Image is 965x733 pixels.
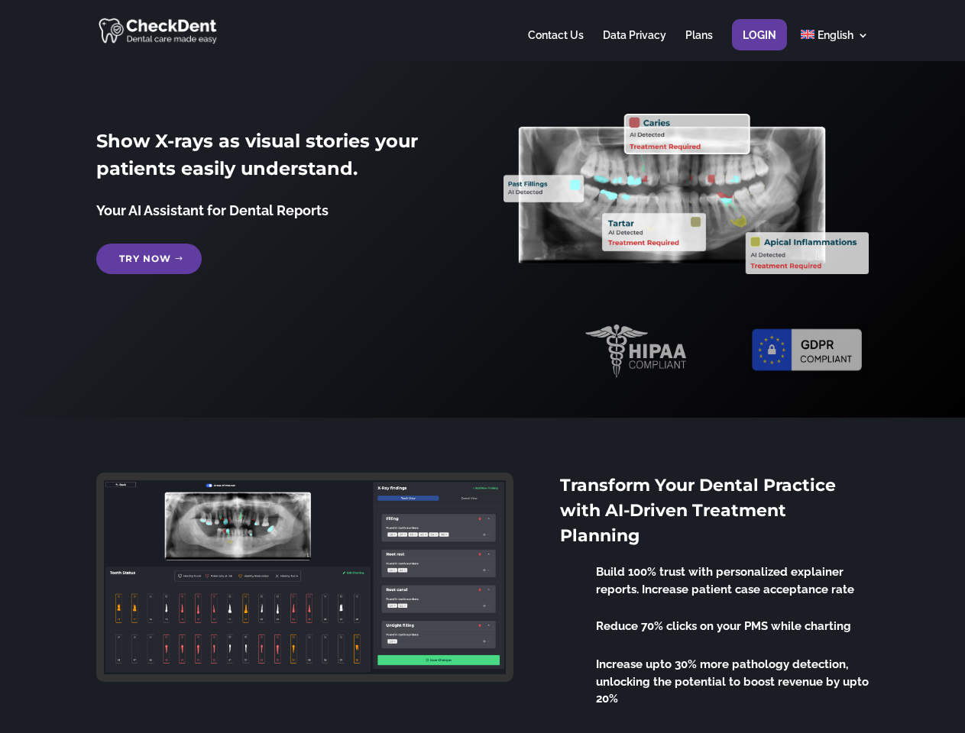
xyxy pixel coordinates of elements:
span: Build 100% trust with personalized explainer reports. Increase patient case acceptance rate [596,565,854,596]
span: Reduce 70% clicks on your PMS while charting [596,619,851,633]
span: Your AI Assistant for Dental Reports [96,202,329,218]
a: Contact Us [528,30,584,60]
img: CheckDent AI [99,15,219,45]
span: English [818,29,853,41]
img: X_Ray_annotated [504,114,868,274]
h2: Show X-rays as visual stories your patients easily understand. [96,128,461,190]
a: Try Now [96,244,202,274]
a: Plans [685,30,713,60]
a: Login [743,30,776,60]
a: Data Privacy [603,30,666,60]
a: English [801,30,869,60]
span: Transform Your Dental Practice with AI-Driven Treatment Planning [560,475,836,546]
span: Increase upto 30% more pathology detection, unlocking the potential to boost revenue by upto 20% [596,657,869,706]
